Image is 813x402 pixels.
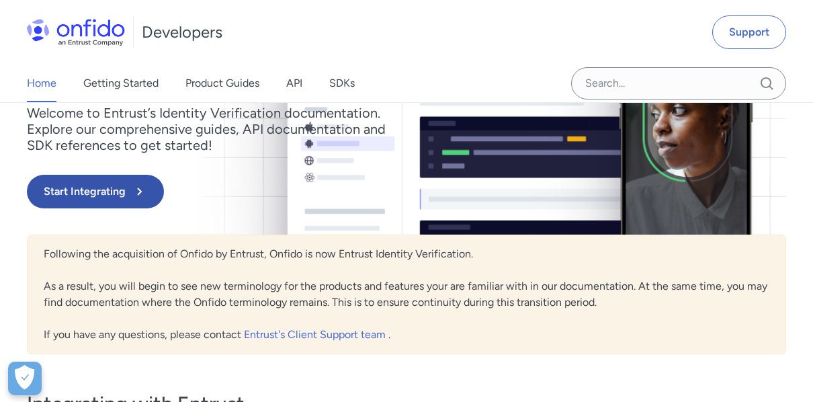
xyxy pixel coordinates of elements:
div: Cookie Preferences [8,362,42,395]
a: SDKs [329,65,355,102]
a: API [286,65,302,102]
button: Start Integrating [27,175,164,208]
a: Start Integrating [27,175,558,208]
a: Entrust's Client Support team [244,328,388,341]
input: Onfido search input field [571,67,786,99]
div: Following the acquisition of Onfido by Entrust, Onfido is now Entrust Identity Verification. As a... [27,235,786,354]
a: Getting Started [83,65,159,102]
a: Product Guides [185,65,259,102]
a: Support [712,15,786,49]
p: Welcome to Entrust’s Identity Verification documentation. Explore our comprehensive guides, API d... [27,105,403,153]
h1: Developers [142,22,222,43]
a: Home [27,65,56,102]
img: Onfido Logo [27,19,125,46]
button: Open Preferences [8,362,42,395]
